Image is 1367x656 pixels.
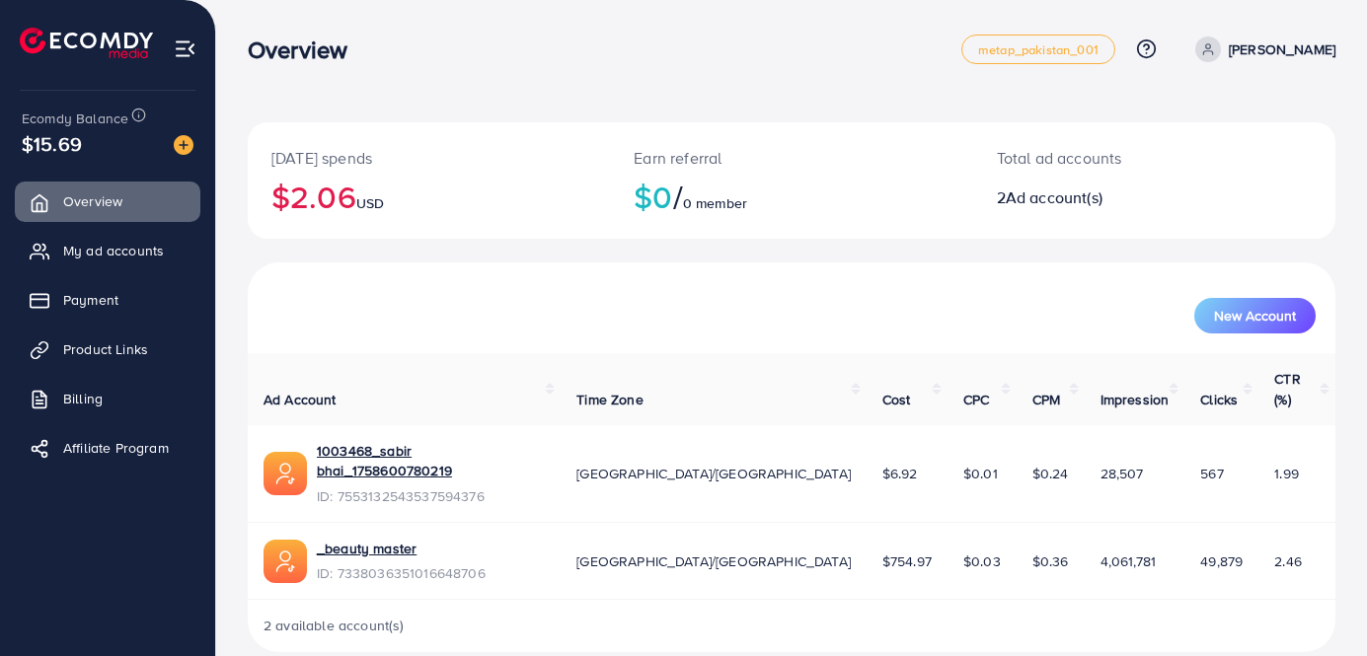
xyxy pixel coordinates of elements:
a: Payment [15,280,200,320]
span: Ecomdy Balance [22,109,128,128]
span: CTR (%) [1274,369,1300,408]
img: ic-ads-acc.e4c84228.svg [264,452,307,495]
p: [DATE] spends [271,146,586,170]
span: 0 member [683,193,747,213]
span: [GEOGRAPHIC_DATA]/[GEOGRAPHIC_DATA] [576,551,851,571]
h2: $0 [634,178,949,215]
span: $0.01 [963,464,998,483]
a: _beauty master [317,539,486,558]
h3: Overview [248,36,363,64]
span: 1.99 [1274,464,1299,483]
a: My ad accounts [15,231,200,270]
span: CPM [1032,390,1060,409]
span: 28,507 [1101,464,1144,483]
span: 567 [1200,464,1223,483]
span: New Account [1214,309,1296,323]
span: Overview [63,191,122,211]
a: [PERSON_NAME] [1187,36,1335,62]
span: 4,061,781 [1101,551,1156,571]
span: 2.46 [1274,551,1302,571]
span: Product Links [63,339,148,359]
span: [GEOGRAPHIC_DATA]/[GEOGRAPHIC_DATA] [576,464,851,483]
span: Time Zone [576,390,643,409]
span: 2 available account(s) [264,616,405,635]
img: menu [174,37,196,60]
span: Cost [882,390,911,409]
span: Affiliate Program [63,438,169,458]
span: Clicks [1200,390,1238,409]
span: ID: 7553132543537594376 [317,486,545,506]
span: $754.97 [882,551,932,571]
a: 1003468_sabir bhai_1758600780219 [317,441,545,481]
span: CPC [963,390,989,409]
span: USD [356,193,384,213]
p: Total ad accounts [997,146,1222,170]
span: Billing [63,389,103,408]
img: logo [20,28,153,58]
span: $6.92 [882,464,918,483]
span: ID: 7338036351016648706 [317,563,486,583]
span: $0.36 [1032,551,1069,571]
span: $15.69 [22,129,82,158]
p: Earn referral [634,146,949,170]
span: $0.24 [1032,464,1069,483]
a: Billing [15,379,200,418]
span: Impression [1101,390,1170,409]
p: [PERSON_NAME] [1229,37,1335,61]
h2: 2 [997,188,1222,207]
span: My ad accounts [63,241,164,260]
button: New Account [1194,298,1316,333]
span: Ad Account [264,390,337,409]
a: Overview [15,182,200,221]
a: Product Links [15,329,200,369]
span: Ad account(s) [1006,186,1102,208]
img: ic-ads-acc.e4c84228.svg [264,540,307,583]
a: metap_pakistan_001 [961,35,1115,64]
h2: $2.06 [271,178,586,215]
span: Payment [63,290,118,310]
span: 49,879 [1200,551,1243,571]
span: $0.03 [963,551,1001,571]
span: metap_pakistan_001 [978,43,1099,56]
img: image [174,135,193,155]
a: Affiliate Program [15,428,200,468]
span: / [673,174,683,219]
